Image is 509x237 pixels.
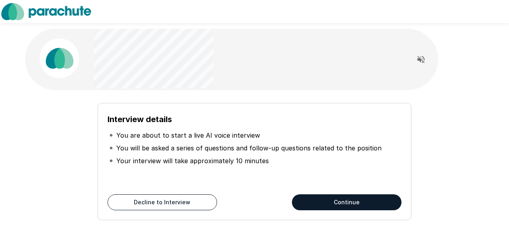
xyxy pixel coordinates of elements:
[108,115,172,124] b: Interview details
[116,156,269,166] p: Your interview will take approximately 10 minutes
[292,194,401,210] button: Continue
[413,51,429,67] button: Read questions aloud
[108,194,217,210] button: Decline to Interview
[39,38,79,78] img: parachute_avatar.png
[116,143,382,153] p: You will be asked a series of questions and follow-up questions related to the position
[116,130,260,140] p: You are about to start a live AI voice interview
